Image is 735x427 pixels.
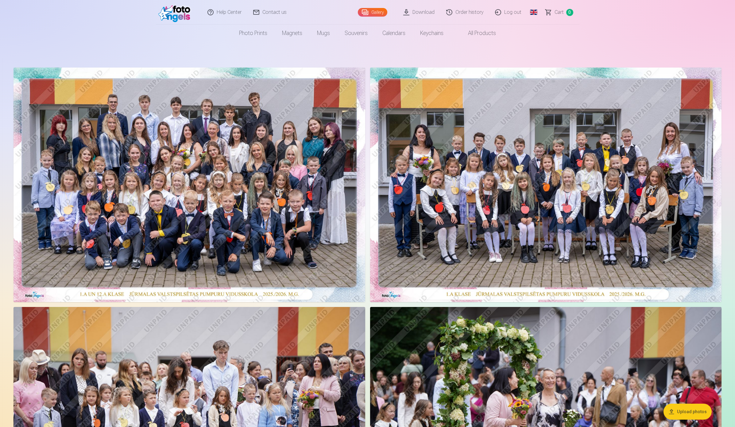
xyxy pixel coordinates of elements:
a: Souvenirs [337,25,375,42]
a: Mugs [310,25,337,42]
button: Upload photos [663,404,712,420]
a: All products [451,25,503,42]
a: Gallery [358,8,387,17]
a: Calendars [375,25,413,42]
a: Magnets [275,25,310,42]
a: Keychains [413,25,451,42]
a: Photo prints [232,25,275,42]
img: /fa3 [158,2,194,22]
span: 0 [566,9,573,16]
span: Сart [555,9,564,16]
